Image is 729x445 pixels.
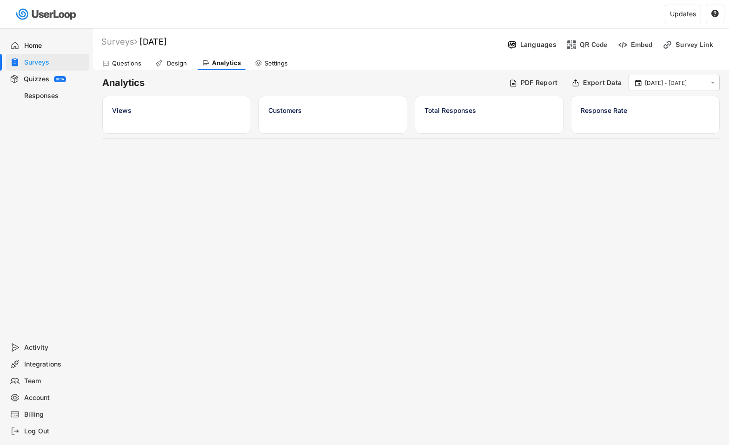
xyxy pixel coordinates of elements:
text:  [711,9,719,18]
img: userloop-logo-01.svg [14,5,80,24]
font: [DATE] [139,37,167,46]
div: Languages [520,40,557,49]
input: Select Date Range [645,79,706,88]
text:  [635,79,642,87]
div: Design [165,59,188,67]
div: PDF Report [521,79,558,87]
div: Views [112,105,241,115]
div: QR Code [580,40,608,49]
button:  [634,79,643,87]
div: Surveys [24,58,86,67]
button:  [711,10,719,18]
div: Export Data [583,79,622,87]
div: BETA [56,78,64,81]
div: Log Out [24,427,86,436]
div: Integrations [24,360,86,369]
button:  [709,79,717,87]
div: Responses [24,92,86,100]
div: Total Responses [424,105,554,115]
div: Home [24,41,86,50]
div: Surveys [101,36,137,47]
img: LinkMinor.svg [663,40,672,50]
div: Team [24,377,86,386]
h6: Analytics [102,77,502,89]
div: Embed [631,40,652,49]
div: Questions [112,59,141,67]
div: Survey Link [676,40,722,49]
img: ShopcodesMajor.svg [567,40,577,50]
div: Account [24,393,86,402]
div: Analytics [212,59,241,67]
img: Language%20Icon.svg [507,40,517,50]
div: Settings [265,59,288,67]
div: Activity [24,343,86,352]
div: Billing [24,410,86,419]
text:  [711,79,715,87]
div: Customers [268,105,398,115]
div: Response Rate [581,105,710,115]
div: Quizzes [24,75,49,84]
img: EmbedMinor.svg [618,40,628,50]
div: Updates [670,11,696,17]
